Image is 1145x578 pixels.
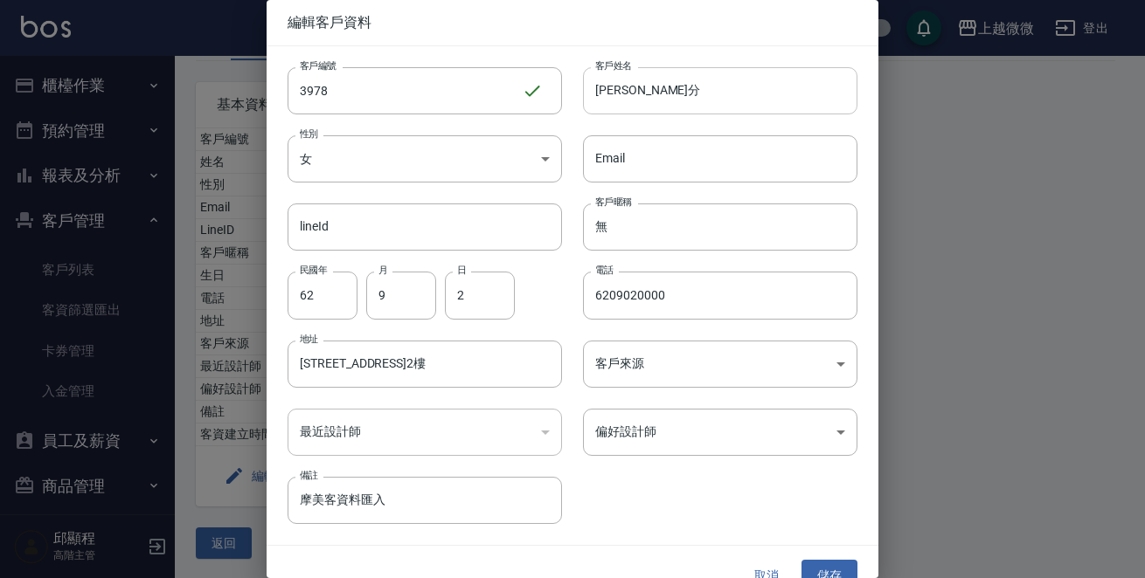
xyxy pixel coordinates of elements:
label: 月 [378,264,387,277]
label: 地址 [300,333,318,346]
label: 電話 [595,264,614,277]
span: 編輯客戶資料 [288,14,857,31]
label: 性別 [300,127,318,141]
label: 日 [457,264,466,277]
label: 民國年 [300,264,327,277]
div: 女 [288,135,562,182]
label: 客戶姓名 [595,59,632,72]
label: 客戶暱稱 [595,196,632,209]
label: 備註 [300,469,318,482]
label: 客戶編號 [300,59,337,72]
